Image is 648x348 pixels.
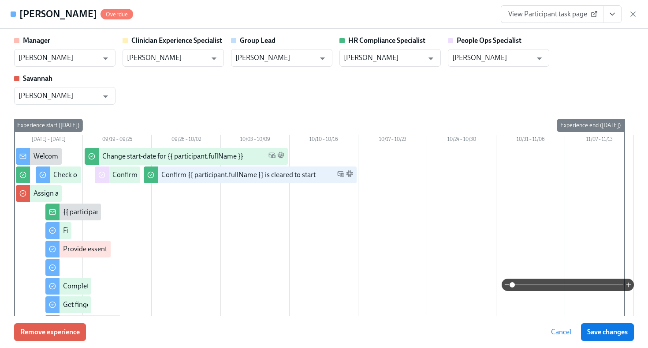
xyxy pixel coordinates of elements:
[290,135,358,146] div: 10/10 – 10/16
[207,52,221,65] button: Open
[348,36,425,45] strong: HR Compliance Specialist
[358,135,427,146] div: 10/17 – 10/23
[496,135,565,146] div: 10/31 – 11/06
[545,323,577,341] button: Cancel
[603,5,622,23] button: View task page
[34,151,199,161] div: Welcome from the Charlie Health Compliance Team 👋
[83,135,152,146] div: 09/19 – 09/25
[508,10,596,19] span: View Participant task page
[533,52,546,65] button: Open
[501,5,603,23] a: View Participant task page
[102,151,243,161] div: Change start-date for {{ participant.fullName }}
[63,300,115,310] div: Get fingerprinted
[346,170,353,180] span: Slack
[63,207,243,217] div: {{ participant.fullName }} has filled out the onboarding form
[587,328,628,337] span: Save changes
[63,244,201,254] div: Provide essential professional documentation
[240,36,276,45] strong: Group Lead
[337,170,344,180] span: Work Email
[19,8,97,21] h4: [PERSON_NAME]
[14,323,86,341] button: Remove experience
[316,52,329,65] button: Open
[427,135,496,146] div: 10/24 – 10/30
[557,119,624,132] div: Experience end ([DATE])
[34,189,383,198] div: Assign a Clinician Experience Specialist for {{ participant.fullName }} (start-date {{ participan...
[20,328,80,337] span: Remove experience
[131,36,222,45] strong: Clinician Experience Specialist
[23,74,52,83] strong: Savannah
[99,52,112,65] button: Open
[565,135,634,146] div: 11/07 – 11/13
[99,90,112,103] button: Open
[63,226,148,235] div: Fill out the onboarding form
[551,328,571,337] span: Cancel
[581,323,634,341] button: Save changes
[268,151,276,162] span: Work Email
[14,135,83,146] div: [DATE] – [DATE]
[53,170,180,180] div: Check out our recommended laptop specs
[457,36,521,45] strong: People Ops Specialist
[161,170,316,180] div: Confirm {{ participant.fullName }} is cleared to start
[221,135,290,146] div: 10/03 – 10/09
[14,119,83,132] div: Experience start ([DATE])
[101,11,133,18] span: Overdue
[152,135,220,146] div: 09/26 – 10/02
[112,170,205,180] div: Confirm cleared by People Ops
[23,36,50,45] strong: Manager
[277,151,284,162] span: Slack
[424,52,438,65] button: Open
